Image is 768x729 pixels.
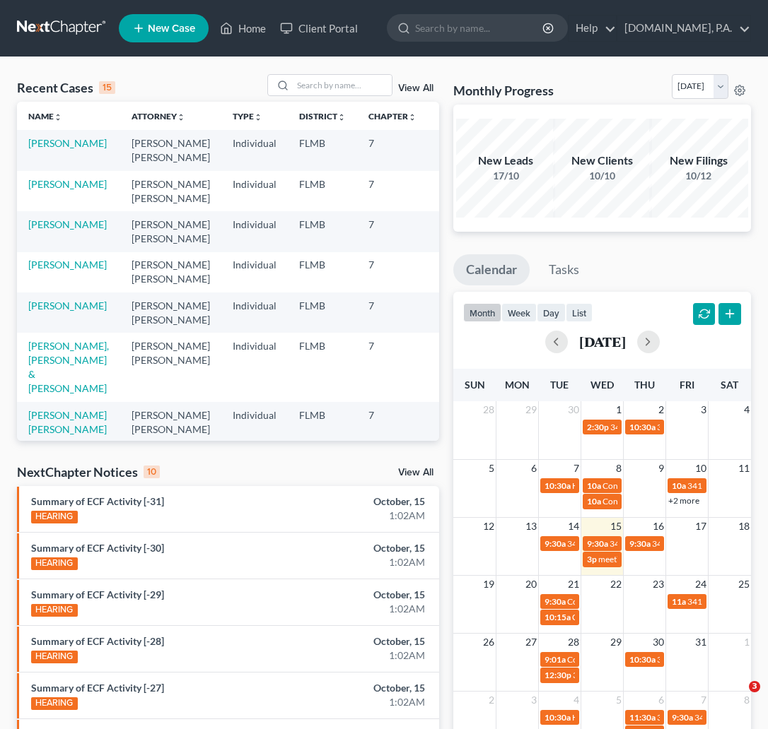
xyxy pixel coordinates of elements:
[120,171,221,211] td: [PERSON_NAME] [PERSON_NAME]
[657,401,665,418] span: 2
[694,460,708,477] span: 10
[566,634,581,651] span: 28
[428,333,496,401] td: 6:25-bk-06510
[672,480,686,491] span: 10a
[545,612,571,622] span: 10:15a
[615,460,623,477] span: 8
[590,379,614,391] span: Wed
[699,401,708,418] span: 3
[672,712,693,723] span: 9:30a
[303,494,425,509] div: October, 15
[482,401,496,418] span: 28
[17,79,115,96] div: Recent Cases
[357,211,428,251] td: 7
[303,695,425,709] div: 1:02AM
[288,292,357,333] td: FLMB
[629,654,656,665] span: 10:30a
[456,169,555,183] div: 17/10
[530,692,538,709] span: 3
[629,422,656,432] span: 10:30a
[144,466,160,478] div: 10
[31,511,78,523] div: HEARING
[337,113,346,121] i: unfold_more
[273,16,365,41] a: Client Portal
[293,75,392,95] input: Search by name...
[482,634,496,651] span: 26
[31,588,164,600] a: Summary of ECF Activity [-29]
[609,634,623,651] span: 29
[629,538,651,549] span: 9:30a
[54,113,62,121] i: unfold_more
[566,303,593,322] button: list
[566,401,581,418] span: 30
[303,555,425,569] div: 1:02AM
[28,340,109,394] a: [PERSON_NAME], [PERSON_NAME] & [PERSON_NAME]
[453,254,530,285] a: Calendar
[303,648,425,663] div: 1:02AM
[610,422,666,432] span: 341(a) meeting
[148,23,195,34] span: New Case
[609,518,623,535] span: 15
[567,654,647,665] span: Confirmation hearing
[357,252,428,292] td: 7
[482,518,496,535] span: 12
[694,712,750,723] span: 341(a) meeting
[545,654,566,665] span: 9:01a
[587,538,608,549] span: 9:30a
[545,596,566,607] span: 9:30a
[368,111,417,121] a: Chapterunfold_more
[487,692,496,709] span: 2
[569,16,616,41] a: Help
[357,402,428,442] td: 7
[524,518,538,535] span: 13
[553,153,652,169] div: New Clients
[737,576,751,593] span: 25
[213,16,273,41] a: Home
[649,169,748,183] div: 10/12
[545,538,566,549] span: 9:30a
[587,422,609,432] span: 2:30p
[99,81,115,94] div: 15
[428,171,496,211] td: 6:25-bk-06597
[221,292,288,333] td: Individual
[524,634,538,651] span: 27
[357,130,428,170] td: 7
[694,518,708,535] span: 17
[463,303,501,322] button: month
[634,379,655,391] span: Thu
[572,460,581,477] span: 7
[254,113,262,121] i: unfold_more
[587,480,601,491] span: 10a
[132,111,185,121] a: Attorneyunfold_more
[545,670,571,680] span: 12:30p
[120,130,221,170] td: [PERSON_NAME] [PERSON_NAME]
[537,303,566,322] button: day
[743,401,751,418] span: 4
[687,596,743,607] span: 341(a) meeting
[587,554,597,564] span: 3p
[737,460,751,477] span: 11
[303,509,425,523] div: 1:02AM
[609,576,623,593] span: 22
[603,496,684,506] span: Confirmation Hearing
[303,681,425,695] div: October, 15
[651,634,665,651] span: 30
[177,113,185,121] i: unfold_more
[536,254,592,285] a: Tasks
[530,460,538,477] span: 6
[28,137,107,149] a: [PERSON_NAME]
[687,480,743,491] span: 341(a) meeting
[28,409,107,435] a: [PERSON_NAME] [PERSON_NAME]
[303,588,425,602] div: October, 15
[550,379,569,391] span: Tue
[615,692,623,709] span: 5
[629,712,656,723] span: 11:30a
[31,495,164,507] a: Summary of ECF Activity [-31]
[456,153,555,169] div: New Leads
[398,83,434,93] a: View All
[545,712,571,723] span: 10:30a
[221,333,288,401] td: Individual
[649,153,748,169] div: New Filings
[28,178,107,190] a: [PERSON_NAME]
[28,111,62,121] a: Nameunfold_more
